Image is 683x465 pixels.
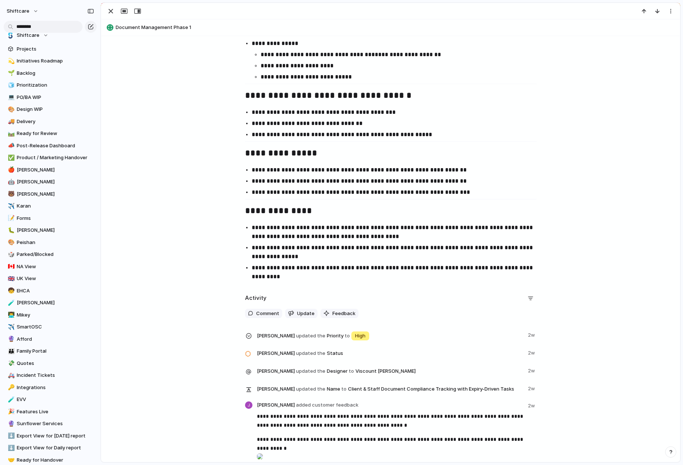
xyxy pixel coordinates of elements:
[8,444,13,452] div: ⬇️
[8,407,13,416] div: 🎉
[4,201,97,212] a: ✈️Karan
[8,311,13,319] div: 👨‍💻
[4,140,97,151] div: 📣Post-Release Dashboard
[17,118,94,125] span: Delivery
[7,70,14,77] button: 🌱
[7,432,14,440] button: ⬇️
[257,368,295,375] span: [PERSON_NAME]
[8,347,13,356] div: 👪
[8,383,13,392] div: 🔑
[17,215,94,222] span: Forms
[528,348,537,357] span: 2w
[8,286,13,295] div: 🧒
[4,92,97,103] a: 💻PO/BA WIP
[296,402,358,408] span: added customer feedback
[4,370,97,381] div: 🚑Incident Tickets
[8,335,13,343] div: 🔮
[7,215,14,222] button: 📝
[7,323,14,331] button: ✈️
[4,382,97,393] div: 🔑Integrations
[8,117,13,126] div: 🚚
[17,227,94,234] span: [PERSON_NAME]
[8,275,13,283] div: 🇬🇧
[4,213,97,224] a: 📝Forms
[4,297,97,308] a: 🧪[PERSON_NAME]
[7,251,14,258] button: 🎲
[7,384,14,391] button: 🔑
[4,249,97,260] div: 🎲Parked/Blocked
[257,330,523,341] span: Priority
[8,238,13,247] div: 🎨
[528,330,537,339] span: 2w
[17,178,94,186] span: [PERSON_NAME]
[7,408,14,416] button: 🎉
[17,432,94,440] span: Export View for [DATE] report
[257,366,523,376] span: Designer
[17,166,94,174] span: [PERSON_NAME]
[4,55,97,67] a: 💫Initiatives Roadmap
[7,299,14,307] button: 🧪
[8,456,13,464] div: 🤝
[7,287,14,295] button: 🧒
[4,104,97,115] a: 🎨Design WIP
[297,310,315,317] span: Update
[7,81,14,89] button: 🧊
[345,332,350,340] span: to
[296,350,325,357] span: updated the
[4,394,97,405] div: 🧪EVV
[17,94,94,101] span: PO/BA WIP
[245,294,267,302] h2: Activity
[17,456,94,464] span: Ready for Handover
[8,299,13,307] div: 🧪
[8,371,13,380] div: 🚑
[8,57,13,65] div: 💫
[4,237,97,248] a: 🎨Peishan
[17,202,94,210] span: Karan
[17,372,94,379] span: Incident Tickets
[4,442,97,453] a: ⬇️Export View for Daily report
[4,334,97,345] a: 🔮Afford
[7,444,14,452] button: ⬇️
[4,176,97,187] a: 🤖[PERSON_NAME]
[7,7,29,15] span: shiftcare
[7,202,14,210] button: ✈️
[17,396,94,403] span: EVV
[17,347,94,355] span: Family Portal
[17,287,94,295] span: EHCA
[4,128,97,139] a: 🛤️Ready for Review
[4,44,97,55] a: Projects
[349,368,354,375] span: to
[7,372,14,379] button: 🚑
[8,214,13,222] div: 📝
[4,30,97,41] button: Shiftcare
[17,384,94,391] span: Integrations
[4,358,97,369] a: 💸Quotes
[7,106,14,113] button: 🎨
[4,152,97,163] a: ✅Product / Marketing Handover
[4,68,97,79] a: 🌱Backlog
[4,164,97,176] a: 🍎[PERSON_NAME]
[8,69,13,77] div: 🌱
[4,310,97,321] div: 👨‍💻Mikey
[7,275,14,282] button: 🇬🇧
[7,190,14,198] button: 🐻
[4,321,97,333] a: ✈️SmartOSC
[7,118,14,125] button: 🚚
[8,250,13,259] div: 🎲
[4,273,97,284] a: 🇬🇧UK View
[4,430,97,442] a: ⬇️Export View for [DATE] report
[341,385,347,393] span: to
[7,239,14,246] button: 🎨
[7,178,14,186] button: 🤖
[8,154,13,162] div: ✅
[17,420,94,427] span: Sunflower Services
